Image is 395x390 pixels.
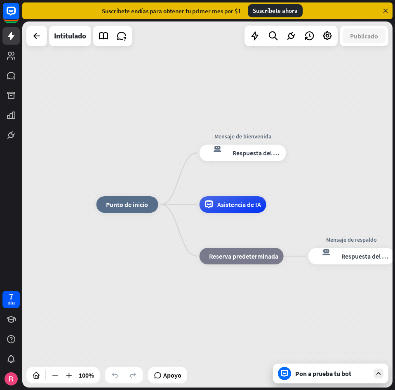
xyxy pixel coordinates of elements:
button: Publicado [343,29,386,43]
font: días para obtener tu primer mes por $1 [138,7,241,15]
a: 7 días [2,291,20,308]
font: días [8,300,15,306]
font: Publicado [350,32,378,40]
font: Respuesta del bot [233,149,283,157]
font: Reserva predeterminada [209,252,278,260]
font: respuesta del bot de bloqueo [314,248,334,256]
font: Apoyo [163,371,181,379]
font: respuesta del bot de bloqueo [205,145,226,153]
font: Respuesta del bot [341,252,392,260]
font: 7 [9,291,13,302]
font: Mensaje de bienvenida [214,133,271,140]
font: Punto de inicio [106,200,148,209]
font: Intitulado [54,31,86,40]
div: Intitulado [54,26,86,46]
button: Abrir el widget de chat LiveChat [7,3,31,28]
font: Suscríbete en [102,7,138,15]
font: Pon a prueba tu bot [295,369,351,378]
font: Mensaje de respaldo [326,236,377,243]
font: Suscríbete ahora [253,7,298,14]
font: 100% [79,371,94,379]
font: Asistencia de IA [217,200,261,209]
